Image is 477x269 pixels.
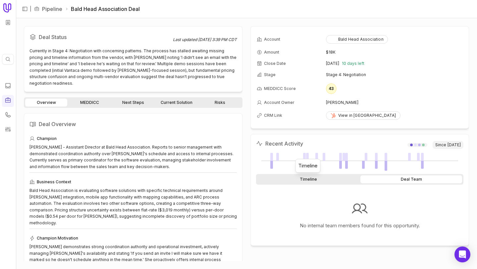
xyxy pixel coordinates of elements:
[264,37,280,42] span: Account
[69,99,111,107] a: MEDDICC
[29,119,237,129] h2: Deal Overview
[264,86,296,91] span: MEDDICC Score
[326,47,463,58] td: $18K
[199,99,241,107] a: Risks
[29,187,237,226] div: Bald Head Association is evaluating software solutions with specific technical requirements aroun...
[42,5,62,13] a: Pipeline
[326,69,463,80] td: Stage 4: Negotiation
[342,61,364,66] span: 10 days left
[264,61,286,66] span: Close Date
[300,222,420,230] p: No internal team members found for this opportunity.
[257,175,359,183] div: Timeline
[264,50,279,55] span: Amount
[198,37,237,42] time: [DATE] 3:39 PM CDT
[30,5,31,13] span: |
[298,162,318,170] div: Timeline
[330,37,384,42] div: Bald Head Association
[65,5,140,13] li: Bald Head Association Deal
[433,141,463,149] span: Since
[29,234,237,242] div: Champion Motivation
[326,61,339,66] time: [DATE]
[448,142,461,148] time: [DATE]
[326,35,388,44] button: Bald Head Association
[326,97,463,108] td: [PERSON_NAME]
[330,113,396,118] div: View in [GEOGRAPHIC_DATA]
[20,4,30,14] button: Expand sidebar
[173,37,237,42] div: Last updated
[326,83,337,94] div: 43
[112,99,154,107] a: Next Steps
[264,72,276,77] span: Stage
[25,99,67,107] a: Overview
[360,175,462,183] div: Deal Team
[29,178,237,186] div: Business Context
[264,100,294,105] span: Account Owner
[29,48,237,86] div: Currently in Stage 4: Negotiation with concerning patterns. The process has stalled awaiting miss...
[264,113,282,118] span: CRM Link
[326,111,400,120] a: View in [GEOGRAPHIC_DATA]
[454,247,470,262] div: Open Intercom Messenger
[3,18,13,27] button: Workspace
[29,144,237,170] div: [PERSON_NAME] - Assistant Director at Bald Head Association. Reports to senior management with de...
[256,140,303,148] h2: Recent Activity
[29,135,237,143] div: Champion
[29,32,173,42] h2: Deal Status
[156,99,198,107] a: Current Solution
